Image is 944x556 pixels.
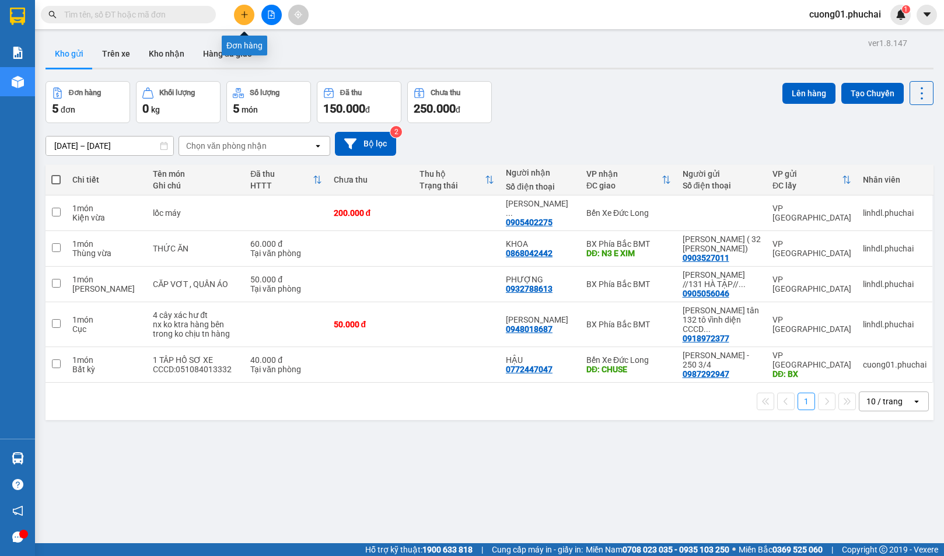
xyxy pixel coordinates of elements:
img: warehouse-icon [12,76,24,88]
span: plus [240,11,249,19]
div: Kiện vừa [72,213,141,222]
div: Tên món [153,169,239,179]
span: copyright [879,545,887,554]
span: cuong01.phuchai [800,7,890,22]
button: caret-down [917,5,937,25]
div: Người nhận [506,168,575,177]
div: HTTT [250,181,312,190]
button: Tạo Chuyến [841,83,904,104]
span: caret-down [922,9,932,20]
img: logo-vxr [10,8,25,25]
svg: open [313,141,323,151]
div: lốc máy [153,208,239,218]
div: VP [GEOGRAPHIC_DATA] [772,315,851,334]
span: aim [294,11,302,19]
div: 1 món [72,204,141,213]
div: BX Phía Bắc BMT [586,320,670,329]
div: VP [GEOGRAPHIC_DATA] [772,275,851,293]
div: 0903527011 [683,253,729,263]
div: linhdl.phuchai [863,244,926,253]
div: 4 cây xác hư đt [153,310,239,320]
span: | [831,543,833,556]
div: VP [GEOGRAPHIC_DATA] [772,351,851,369]
div: Món [72,284,141,293]
button: Đã thu150.000đ [317,81,401,123]
div: Bất kỳ [72,365,141,374]
span: món [242,105,258,114]
div: Chọn văn phòng nhận [186,140,267,152]
span: Hỗ trợ kỹ thuật: [365,543,473,556]
div: LÊ ĐỨC THANH //131 HÀ TẬP// 048083007519 [683,270,761,289]
div: VP [GEOGRAPHIC_DATA] [772,239,851,258]
div: 60.000 đ [250,239,321,249]
div: 40.000 đ [250,355,321,365]
button: Bộ lọc [335,132,396,156]
div: 0905402275 [506,218,553,227]
div: Người gửi [683,169,761,179]
div: Số lượng [250,89,279,97]
span: 0 [142,102,149,116]
img: icon-new-feature [896,9,906,20]
span: 5 [233,102,239,116]
div: ĐC giao [586,181,661,190]
button: Chưa thu250.000đ [407,81,492,123]
strong: 1900 633 818 [422,545,473,554]
th: Toggle SortBy [581,165,676,195]
div: PHƯỢNG [506,275,575,284]
button: Đơn hàng5đơn [46,81,130,123]
span: Miền Bắc [739,543,823,556]
div: 1 món [72,355,141,365]
div: Đơn hàng [69,89,101,97]
div: 0918972377 [683,334,729,343]
div: ĐC lấy [772,181,842,190]
div: linhdl.phuchai [863,208,926,218]
span: đơn [61,105,75,114]
button: Kho gửi [46,40,93,68]
div: 0772447047 [506,365,553,374]
img: warehouse-icon [12,452,24,464]
div: Số điện thoại [506,182,575,191]
button: Lên hàng [782,83,835,104]
div: Phan Trọng Nghĩa (352 Lê Thánh Tôn - 056092003792) [506,199,575,218]
div: Thùng vừa [72,249,141,258]
div: KHOA [506,239,575,249]
button: Hàng đã giao [194,40,261,68]
div: DĐ: N3 E XIM [586,249,670,258]
div: 200.000 đ [334,208,408,218]
div: 1 món [72,315,141,324]
div: Đơn hàng [222,36,267,55]
div: 0948018687 [506,324,553,334]
span: đ [456,105,460,114]
div: 1 món [72,239,141,249]
button: aim [288,5,309,25]
div: 0905056046 [683,289,729,298]
span: đ [365,105,370,114]
div: Bến Xe Đức Long [586,355,670,365]
div: VP [GEOGRAPHIC_DATA] [772,204,851,222]
button: Kho nhận [139,40,194,68]
div: LÊ THỊ KIM LÝ ( 32 LÊ THÁNH TÔN) [683,235,761,253]
span: ... [506,208,513,218]
div: Tại văn phòng [250,365,321,374]
div: nx ko ktra hàng bên trong ko chịu tn hàng [153,320,239,338]
svg: open [912,397,921,406]
button: plus [234,5,254,25]
div: THỨC ĂN [153,244,239,253]
div: Tại văn phòng [250,249,321,258]
span: | [481,543,483,556]
sup: 2 [390,126,402,138]
span: ... [739,279,746,289]
span: file-add [267,11,275,19]
div: 10 / trang [866,396,903,407]
div: đào duy tân 132 tô vĩnh diện CCCD 037081013313 [683,306,761,334]
div: DĐ: BX [772,369,851,379]
div: Ghi chú [153,181,239,190]
span: ... [704,324,711,334]
sup: 1 [902,5,910,13]
div: Trạng thái [419,181,485,190]
div: Thu hộ [419,169,485,179]
div: Đã thu [250,169,312,179]
span: 1 [904,5,908,13]
div: VP gửi [772,169,842,179]
div: 1 TÂP HỒ SƠ XE CCCD:051084013332 [153,355,239,374]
